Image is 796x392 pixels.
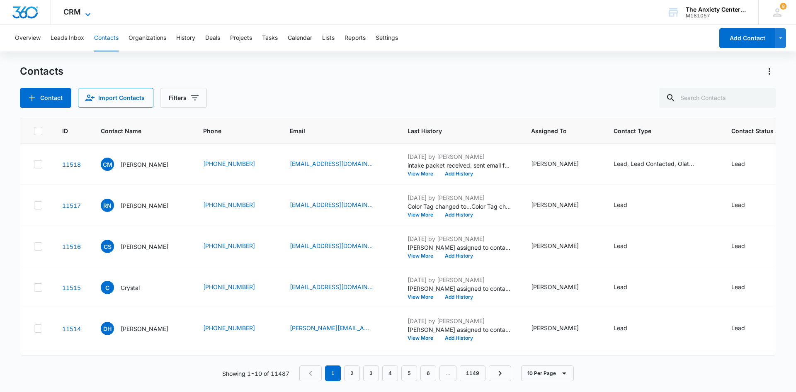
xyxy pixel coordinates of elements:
[686,13,746,19] div: account id
[62,202,81,209] a: Navigate to contact details page for Reid Nelson
[101,127,171,135] span: Contact Name
[531,282,594,292] div: Assigned To - Melissa Umscheid - Select to Edit Field
[763,65,776,78] button: Actions
[614,127,699,135] span: Contact Type
[203,241,270,251] div: Phone - (706) 380-6917 - Select to Edit Field
[531,282,579,291] div: [PERSON_NAME]
[489,365,511,381] a: Next Page
[344,365,360,381] a: Page 2
[94,25,119,51] button: Contacts
[408,212,439,217] button: View More
[408,202,511,211] p: Color Tag changed to ... Color Tag changed to rgb(241, 194, 50).
[101,199,114,212] span: RN
[659,88,776,108] input: Search Contacts
[62,325,81,332] a: Navigate to contact details page for Dustin Hall
[325,365,341,381] em: 1
[531,200,579,209] div: [PERSON_NAME]
[614,241,627,250] div: Lead
[614,324,642,334] div: Contact Type - Lead - Select to Edit Field
[62,127,69,135] span: ID
[62,243,81,250] a: Navigate to contact details page for Chris Sanders
[408,295,439,299] button: View More
[20,65,63,78] h1: Contacts
[614,200,627,209] div: Lead
[408,161,511,170] p: intake packet received. sent email for insurance card
[731,200,745,209] div: Lead
[408,253,439,258] button: View More
[78,88,153,108] button: Import Contacts
[531,241,594,251] div: Assigned To - Erika Marker - Select to Edit Field
[531,241,579,250] div: [PERSON_NAME]
[420,365,436,381] a: Page 6
[290,324,388,334] div: Email - dhall@spencerfane.com - Select to Edit Field
[101,158,183,171] div: Contact Name - Catherine Mowry - Select to Edit Field
[101,281,155,294] div: Contact Name - Crystal - Select to Edit Field
[203,159,270,169] div: Phone - (913) 484-3676 - Select to Edit Field
[408,325,511,334] p: [PERSON_NAME] assigned to contact.
[345,25,366,51] button: Reports
[290,159,388,169] div: Email - camperio.1968@gmaill.com - Select to Edit Field
[203,241,255,250] a: [PHONE_NUMBER]
[299,365,511,381] nav: Pagination
[290,282,388,292] div: Email - crystalcrain29@gmail.com - Select to Edit Field
[382,365,398,381] a: Page 4
[614,200,642,210] div: Contact Type - Lead - Select to Edit Field
[101,158,114,171] span: CM
[439,295,479,299] button: Add History
[62,284,81,291] a: Navigate to contact details page for Crystal
[15,25,41,51] button: Overview
[614,282,642,292] div: Contact Type - Lead - Select to Edit Field
[290,127,376,135] span: Email
[731,282,745,291] div: Lead
[20,88,71,108] button: Add Contact
[731,324,760,334] div: Contact Status - Lead - Select to Edit Field
[203,159,255,168] a: [PHONE_NUMBER]
[408,193,511,202] p: [DATE] by [PERSON_NAME]
[731,200,760,210] div: Contact Status - Lead - Select to Edit Field
[531,159,579,168] div: [PERSON_NAME]
[290,241,373,250] a: [EMAIL_ADDRESS][DOMAIN_NAME]
[62,161,81,168] a: Navigate to contact details page for Catherine Mowry
[129,25,166,51] button: Organizations
[731,159,745,168] div: Lead
[408,284,511,293] p: [PERSON_NAME] assigned to contact.
[160,88,207,108] button: Filters
[262,25,278,51] button: Tasks
[614,241,642,251] div: Contact Type - Lead - Select to Edit Field
[731,241,745,250] div: Lead
[121,283,140,292] p: Crystal
[101,240,183,253] div: Contact Name - Chris Sanders - Select to Edit Field
[203,200,255,209] a: [PHONE_NUMBER]
[780,3,786,10] span: 8
[290,200,373,209] a: [EMAIL_ADDRESS][DOMAIN_NAME]
[531,159,594,169] div: Assigned To - Erika Marker - Select to Edit Field
[614,159,711,169] div: Contact Type - Lead, Lead Contacted, Olathe Adolescent IOP - Select to Edit Field
[203,282,270,292] div: Phone - (913) 634-5179 - Select to Edit Field
[614,159,696,168] div: Lead, Lead Contacted, Olathe Adolescent IOP
[401,365,417,381] a: Page 5
[121,324,168,333] p: [PERSON_NAME]
[101,322,114,335] span: DH
[408,171,439,176] button: View More
[531,324,594,334] div: Assigned To - Devin Nickel - Select to Edit Field
[408,152,511,161] p: [DATE] by [PERSON_NAME]
[408,234,511,243] p: [DATE] by [PERSON_NAME]
[121,242,168,251] p: [PERSON_NAME]
[731,324,745,332] div: Lead
[63,7,81,16] span: CRM
[719,28,775,48] button: Add Contact
[363,365,379,381] a: Page 3
[176,25,195,51] button: History
[408,275,511,284] p: [DATE] by [PERSON_NAME]
[731,159,760,169] div: Contact Status - Lead - Select to Edit Field
[288,25,312,51] button: Calendar
[731,241,760,251] div: Contact Status - Lead - Select to Edit Field
[101,240,114,253] span: CS
[439,253,479,258] button: Add History
[101,199,183,212] div: Contact Name - Reid Nelson - Select to Edit Field
[121,160,168,169] p: [PERSON_NAME]
[203,127,258,135] span: Phone
[531,324,579,332] div: [PERSON_NAME]
[203,282,255,291] a: [PHONE_NUMBER]
[439,336,479,341] button: Add History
